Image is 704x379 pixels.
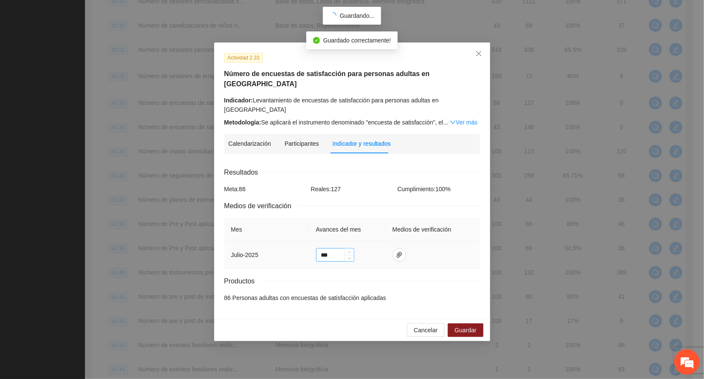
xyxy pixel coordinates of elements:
[347,256,352,261] span: down
[224,218,309,241] th: Mes
[224,201,298,211] span: Medios de verificación
[323,37,391,44] span: Guardado correctamente!
[396,184,482,194] div: Cumplimiento: 100 %
[224,293,480,303] li: 86 Personas adultas con encuestas de satisfacción aplicadas
[139,4,160,25] div: Minimizar ventana de chat en vivo
[347,250,352,255] span: up
[222,184,309,194] div: Meta: 86
[224,118,480,127] div: Se aplicará el instrumento denominado "encuesta de satisfacción", el
[224,53,263,62] span: Actividad 2.33
[224,96,480,114] div: Levantamiento de encuestas de satisfacción para personas adultas en [GEOGRAPHIC_DATA]
[44,43,143,54] div: Chatee con nosotros ahora
[229,139,271,148] div: Calendarización
[467,42,490,65] button: Close
[443,119,448,126] span: ...
[328,11,337,20] span: loading
[285,139,319,148] div: Participantes
[393,252,406,258] span: paper-clip
[450,119,456,125] span: down
[231,252,259,258] span: julio - 2025
[448,323,483,337] button: Guardar
[4,232,162,262] textarea: Escriba su mensaje y pulse “Intro”
[407,323,444,337] button: Cancelar
[475,50,482,57] span: close
[386,218,480,241] th: Medios de verificación
[224,276,262,286] span: Productos
[455,325,476,335] span: Guardar
[311,186,341,192] span: Reales: 127
[309,218,386,241] th: Avances del mes
[333,139,391,148] div: Indicador y resultados
[345,255,354,261] span: Decrease Value
[224,167,265,178] span: Resultados
[414,325,438,335] span: Cancelar
[345,249,354,255] span: Increase Value
[450,119,478,126] a: Expand
[224,119,261,126] strong: Metodología:
[49,113,117,199] span: Estamos en línea.
[340,12,375,19] span: Guardando...
[313,37,320,44] span: check-circle
[224,97,253,104] strong: Indicador:
[224,69,480,89] h5: Número de encuestas de satisfacción para personas adultas en [GEOGRAPHIC_DATA]
[393,248,406,262] button: paper-clip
